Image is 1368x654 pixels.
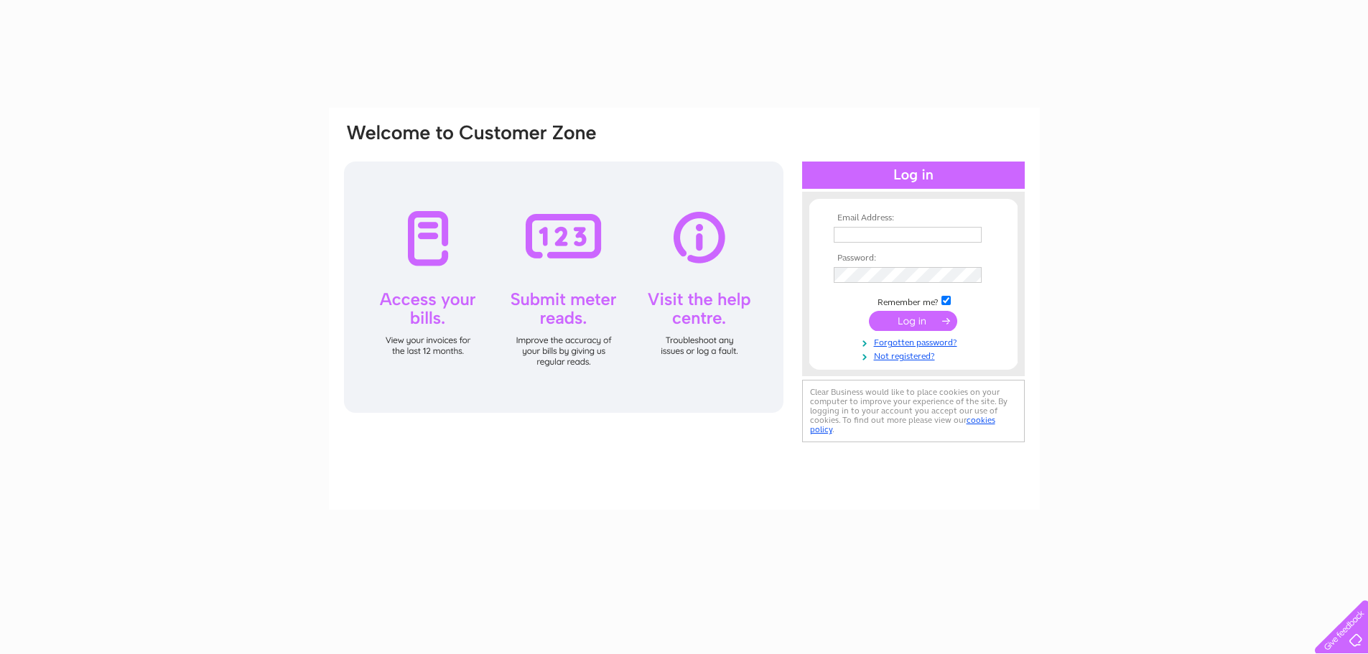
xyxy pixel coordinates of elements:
div: Clear Business would like to place cookies on your computer to improve your experience of the sit... [802,380,1025,442]
a: Not registered? [834,348,997,362]
th: Email Address: [830,213,997,223]
input: Submit [869,311,957,331]
th: Password: [830,253,997,263]
a: cookies policy [810,415,995,434]
a: Forgotten password? [834,335,997,348]
td: Remember me? [830,294,997,308]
